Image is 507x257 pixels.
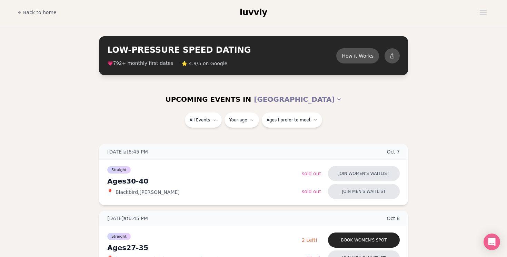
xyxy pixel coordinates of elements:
span: Oct 8 [387,215,400,222]
div: Ages 30-40 [107,176,302,186]
span: Straight [107,166,131,174]
a: Back to home [18,6,57,19]
span: 2 Left! [302,237,317,243]
button: Ages I prefer to meet [262,112,322,128]
div: Ages 27-35 [107,243,302,253]
button: Join men's waitlist [328,184,400,199]
span: 💗 + monthly first dates [107,60,173,67]
span: UPCOMING EVENTS IN [165,95,251,104]
button: [GEOGRAPHIC_DATA] [254,92,341,107]
span: ⭐ 4.9/5 on Google [181,60,227,67]
span: Blackbird , [PERSON_NAME] [116,189,180,196]
span: Ages I prefer to meet [267,117,311,123]
button: Book women's spot [328,233,400,248]
span: [DATE] at 6:45 PM [107,148,148,155]
span: Sold Out [302,171,321,176]
span: All Events [190,117,210,123]
span: Your age [229,117,247,123]
button: All Events [185,112,222,128]
span: [DATE] at 6:45 PM [107,215,148,222]
button: How it Works [336,48,379,63]
div: Open Intercom Messenger [484,234,500,250]
button: Join women's waitlist [328,166,400,181]
span: 792 [113,61,122,66]
button: Your age [225,112,259,128]
span: Back to home [23,9,57,16]
span: Straight [107,233,131,240]
span: Oct 7 [387,148,400,155]
h2: LOW-PRESSURE SPEED DATING [107,45,336,56]
span: luvvly [240,8,267,17]
span: 📍 [107,189,113,195]
a: luvvly [240,7,267,18]
span: Sold Out [302,189,321,194]
button: Open menu [477,7,489,18]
